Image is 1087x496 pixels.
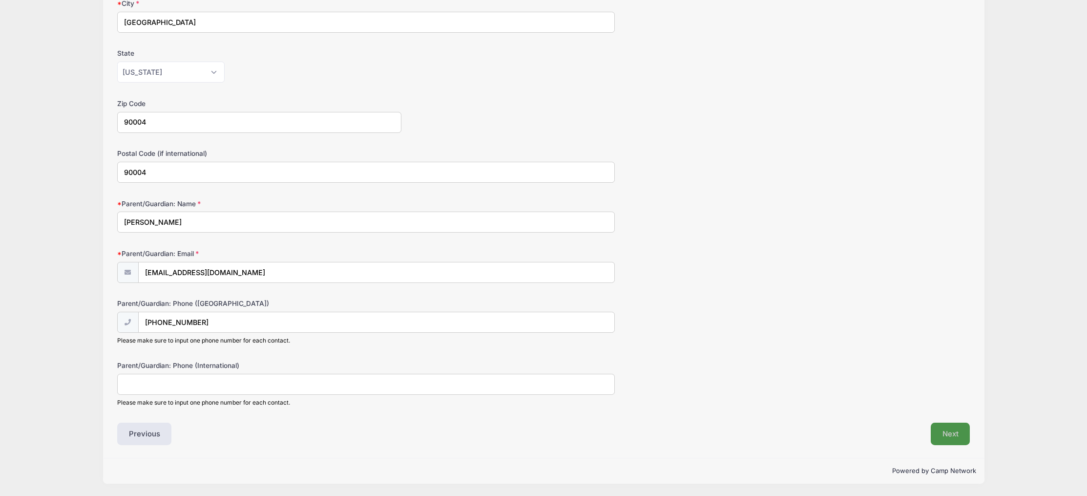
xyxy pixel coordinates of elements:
label: Zip Code [117,99,401,108]
label: State [117,48,401,58]
input: (xxx) xxx-xxxx [138,312,615,333]
input: xxxxx [117,112,401,133]
label: Parent/Guardian: Name [117,199,401,209]
p: Powered by Camp Network [111,466,977,476]
label: Parent/Guardian: Email [117,249,401,259]
label: Postal Code (if international) [117,149,401,158]
button: Previous [117,423,172,445]
button: Next [931,423,970,445]
label: Parent/Guardian: Phone ([GEOGRAPHIC_DATA]) [117,299,401,308]
label: Parent/Guardian: Phone (International) [117,361,401,370]
div: Please make sure to input one phone number for each contact. [117,398,615,407]
div: Please make sure to input one phone number for each contact. [117,336,615,345]
input: email@email.com [138,262,615,283]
